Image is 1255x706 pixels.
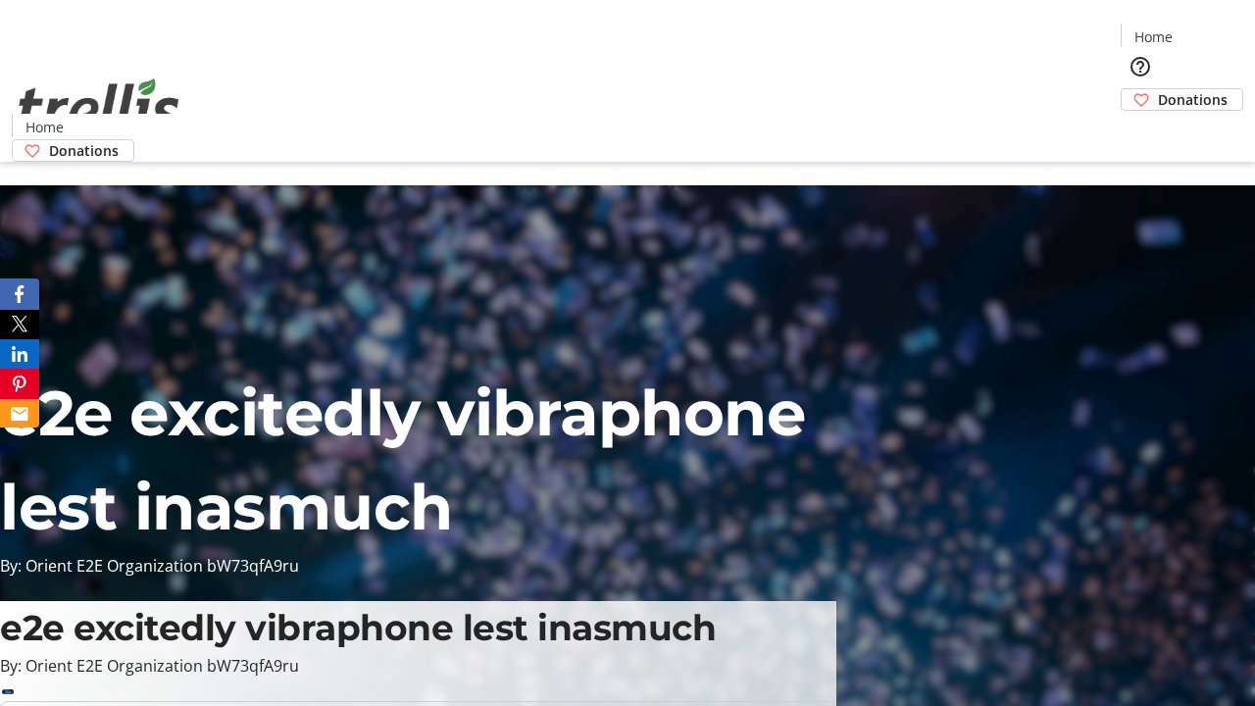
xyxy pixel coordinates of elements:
[1122,26,1184,47] a: Home
[1158,89,1228,110] span: Donations
[1121,47,1160,86] button: Help
[13,117,75,137] a: Home
[12,57,186,155] img: Orient E2E Organization bW73qfA9ru's Logo
[12,139,134,162] a: Donations
[1121,88,1243,111] a: Donations
[1121,111,1160,150] button: Cart
[25,117,64,137] span: Home
[1134,26,1173,47] span: Home
[49,140,119,161] span: Donations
